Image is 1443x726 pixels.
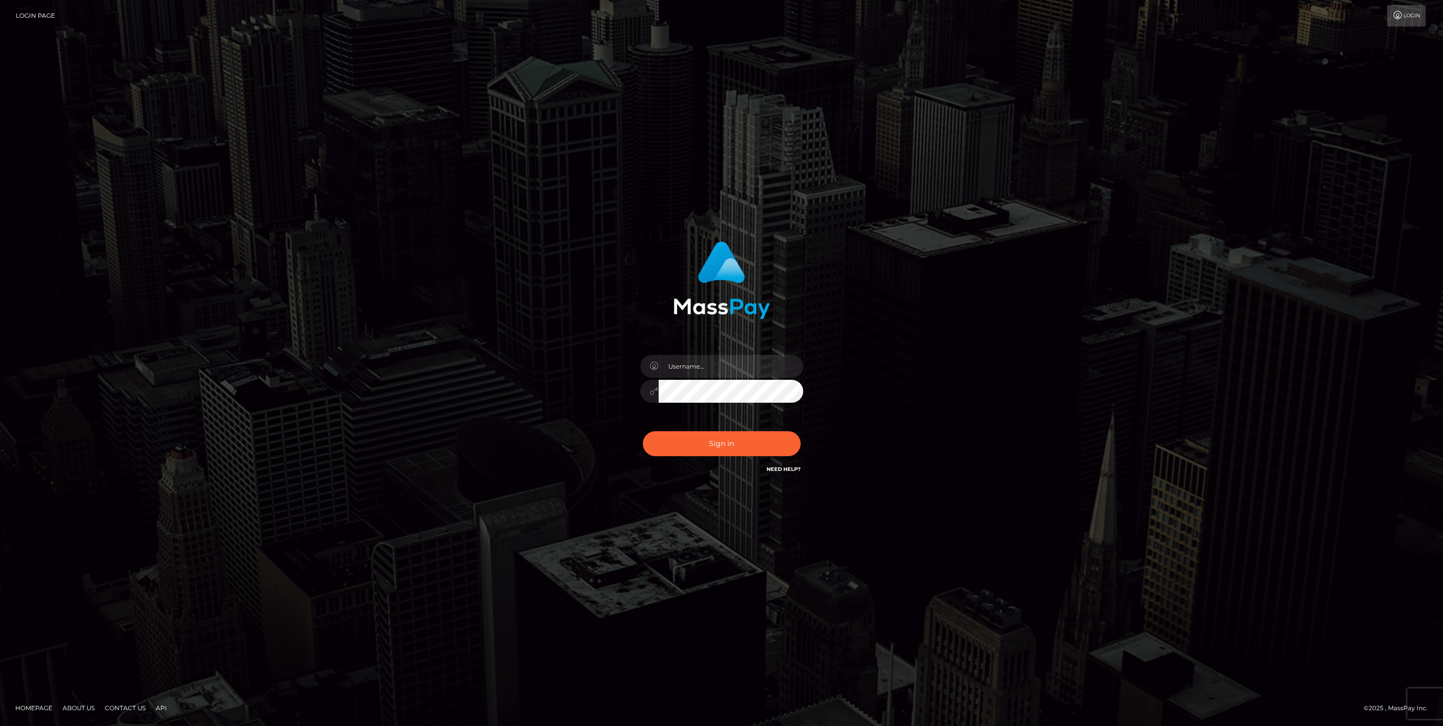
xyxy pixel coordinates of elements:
[11,700,56,716] a: Homepage
[659,355,803,378] input: Username...
[152,700,171,716] a: API
[767,466,801,472] a: Need Help?
[59,700,99,716] a: About Us
[1364,703,1435,714] div: © 2025 , MassPay Inc.
[673,241,770,319] img: MassPay Login
[101,700,150,716] a: Contact Us
[643,431,801,456] button: Sign in
[16,5,55,26] a: Login Page
[1387,5,1426,26] a: Login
